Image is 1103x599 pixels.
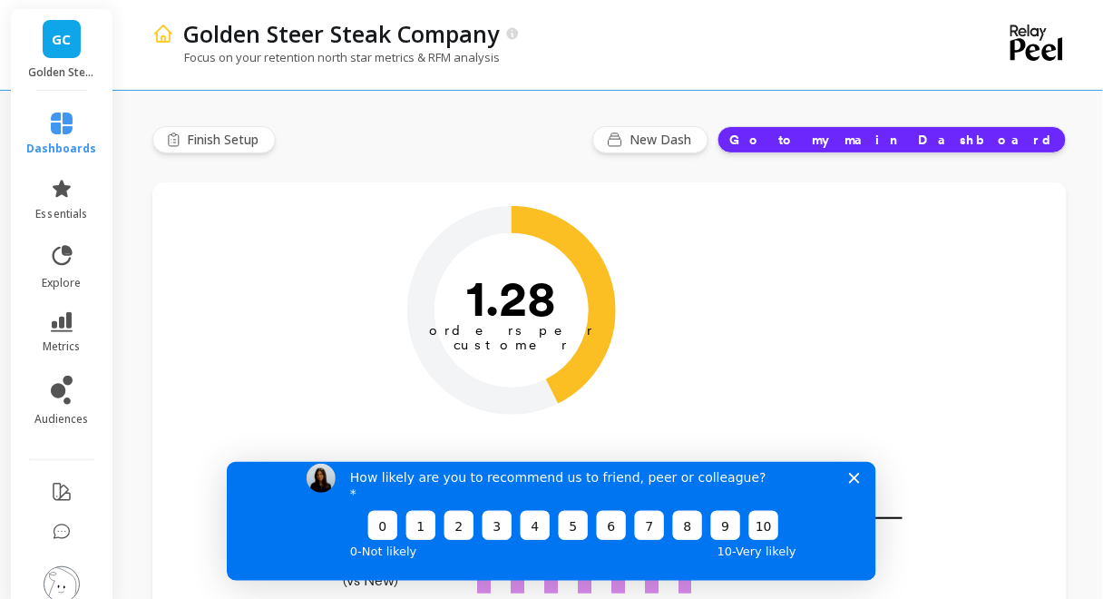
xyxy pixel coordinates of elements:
[152,126,276,153] button: Finish Setup
[467,268,557,328] text: 1.28
[187,131,264,149] span: Finish Setup
[227,462,876,581] iframe: Survey by Kateryna from Peel
[183,18,499,49] p: Golden Steer Steak Company
[717,126,1067,153] button: Go to my main Dashboard
[454,338,570,354] tspan: customer
[27,142,97,156] span: dashboards
[152,49,500,65] p: Focus on your retention north star metrics & RFM analysis
[53,29,72,50] span: GC
[592,126,708,153] button: New Dash
[630,131,697,149] span: New Dash
[29,65,95,80] p: Golden Steer Steak Company
[43,276,82,290] span: explore
[43,339,81,354] span: metrics
[429,323,594,339] tspan: orders per
[35,207,88,221] span: essentials
[34,412,89,427] span: audiences
[152,23,174,44] img: header icon
[721,449,866,517] p: $61.02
